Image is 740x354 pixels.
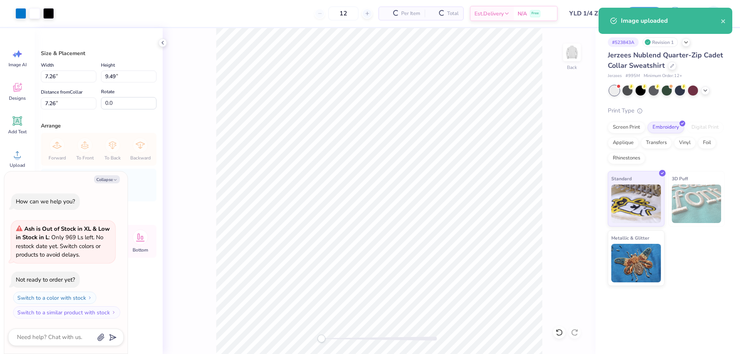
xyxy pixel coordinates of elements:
div: Digital Print [686,122,724,133]
span: # 995M [626,73,640,79]
img: Metallic & Glitter [611,244,661,282]
label: Width [41,60,54,70]
div: Arrange [41,122,156,130]
span: Minimum Order: 12 + [644,73,682,79]
span: Bottom [133,247,148,253]
div: Rhinestones [608,153,645,164]
span: Free [531,11,539,16]
span: N/A [518,10,527,18]
span: Standard [611,174,632,183]
span: Image AI [8,62,27,68]
label: Height [101,60,115,70]
div: Not ready to order yet? [16,276,75,284]
div: # 523843A [608,37,639,47]
div: Size & Placement [41,49,156,57]
label: Distance from Collar [41,87,82,97]
div: Transfers [641,137,672,149]
span: Jerzees [608,73,622,79]
div: Applique [608,137,639,149]
a: KM [691,6,725,21]
img: Back [564,45,580,60]
span: Est. Delivery [474,10,504,18]
img: Switch to a color with stock [87,295,92,300]
div: Vinyl [674,137,696,149]
button: Collapse [94,175,120,183]
button: Switch to a color with stock [13,292,96,304]
div: Accessibility label [318,335,325,342]
img: Karl Michael Narciza [706,6,721,21]
button: Switch to a similar product with stock [13,306,120,319]
div: How can we help you? [16,198,75,205]
span: Metallic & Glitter [611,234,649,242]
div: Foil [698,137,716,149]
span: Designs [9,95,26,101]
span: Add Text [8,129,27,135]
span: Total [447,10,459,18]
div: Screen Print [608,122,645,133]
span: Jerzees Nublend Quarter-Zip Cadet Collar Sweatshirt [608,50,723,70]
div: Embroidery [647,122,684,133]
div: Back [567,64,577,71]
span: 3D Puff [672,174,688,183]
span: : Only 969 Ls left. No restock date yet. Switch colors or products to avoid delays. [16,225,110,259]
input: Untitled Design [563,6,620,21]
strong: Ash is Out of Stock in XL & Low in Stock in L [16,225,110,242]
img: Switch to a similar product with stock [111,310,116,315]
div: Print Type [608,106,725,115]
div: Revision 1 [642,37,678,47]
span: Upload [10,162,25,168]
span: Per Item [401,10,420,18]
div: Image uploaded [621,16,721,25]
img: Standard [611,185,661,223]
img: 3D Puff [672,185,721,223]
button: close [721,16,726,25]
label: Rotate [101,87,114,96]
input: – – [328,7,358,20]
